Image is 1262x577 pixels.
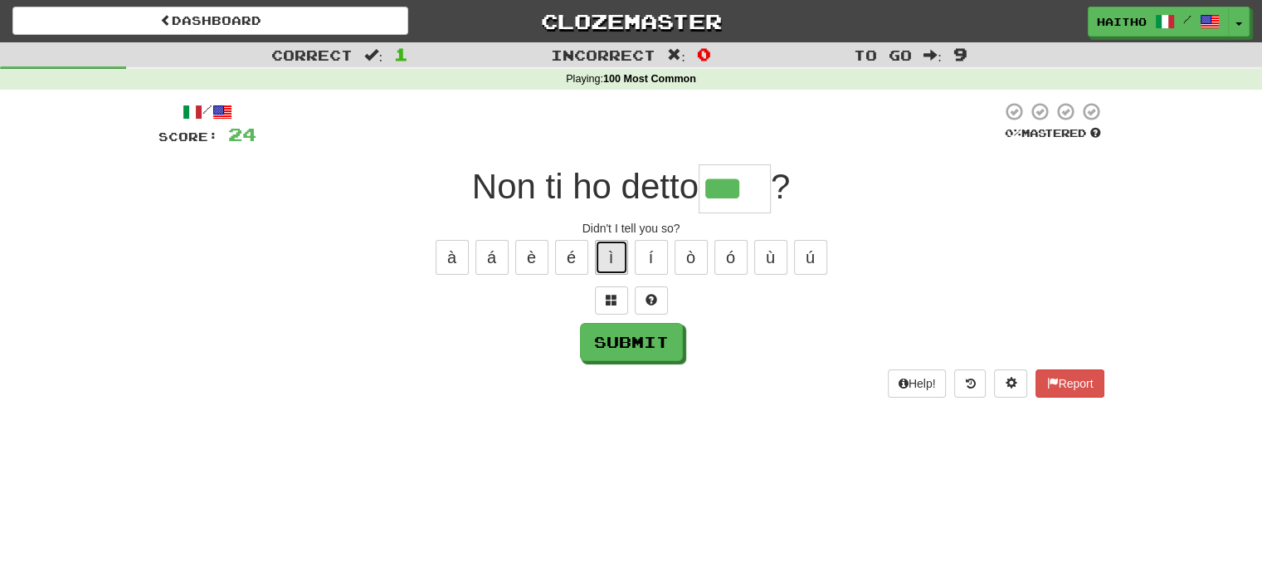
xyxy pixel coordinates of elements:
[714,240,748,275] button: ó
[667,48,685,62] span: :
[794,240,827,275] button: ú
[697,44,711,64] span: 0
[595,240,628,275] button: ì
[580,323,683,361] button: Submit
[953,44,967,64] span: 9
[771,167,790,206] span: ?
[433,7,829,36] a: Clozemaster
[754,240,787,275] button: ù
[1035,369,1104,398] button: Report
[158,101,256,122] div: /
[1088,7,1229,37] a: Haitho /
[551,46,655,63] span: Incorrect
[271,46,353,63] span: Correct
[158,130,218,144] span: Score:
[1005,126,1021,139] span: 0 %
[475,240,509,275] button: á
[1001,126,1104,141] div: Mastered
[1183,13,1191,25] span: /
[635,286,668,315] button: Single letter hint - you only get 1 per sentence and score half the points! alt+h
[515,240,548,275] button: è
[675,240,708,275] button: ò
[555,240,588,275] button: é
[888,369,947,398] button: Help!
[472,167,699,206] span: Non ti ho detto
[1097,14,1147,29] span: Haitho
[394,44,408,64] span: 1
[954,369,986,398] button: Round history (alt+y)
[635,240,668,275] button: í
[436,240,469,275] button: à
[854,46,912,63] span: To go
[364,48,382,62] span: :
[228,124,256,144] span: 24
[12,7,408,35] a: Dashboard
[603,73,696,85] strong: 100 Most Common
[923,48,942,62] span: :
[595,286,628,315] button: Switch sentence to multiple choice alt+p
[158,220,1104,237] div: Didn't I tell you so?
